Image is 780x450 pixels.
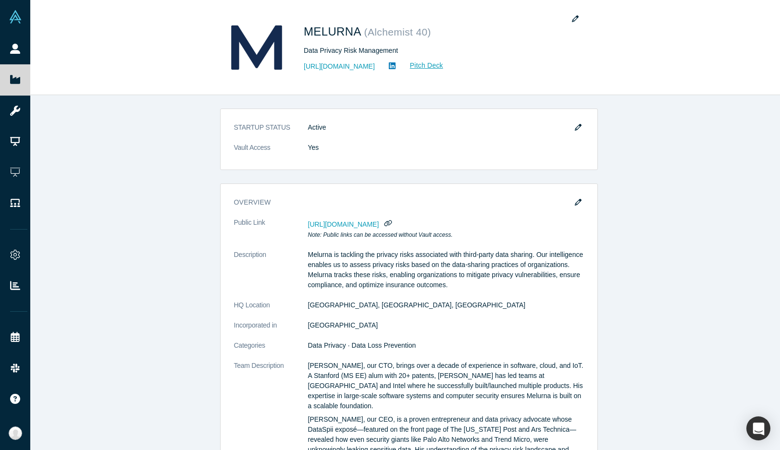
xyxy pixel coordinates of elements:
[304,25,364,38] span: MELURNA
[234,122,308,143] dt: STARTUP STATUS
[9,426,22,440] img: Anna Sanchez's Account
[308,231,453,238] em: Note: Public links can be accessed without Vault access.
[308,300,584,310] dd: [GEOGRAPHIC_DATA], [GEOGRAPHIC_DATA], [GEOGRAPHIC_DATA]
[308,250,584,290] p: Melurna is tackling the privacy risks associated with third-party data sharing. Our intelligence ...
[308,361,584,411] p: [PERSON_NAME], our CTO, brings over a decade of experience in software, cloud, and IoT. A Stanfor...
[234,320,308,341] dt: Incorporated in
[364,26,431,37] small: ( Alchemist 40 )
[234,143,308,163] dt: Vault Access
[304,61,375,72] a: [URL][DOMAIN_NAME]
[308,320,584,330] dd: [GEOGRAPHIC_DATA]
[234,250,308,300] dt: Description
[234,197,570,207] h3: overview
[304,46,573,56] div: Data Privacy Risk Management
[9,10,22,24] img: Alchemist Vault Logo
[234,218,265,228] span: Public Link
[308,122,584,133] dd: Active
[234,300,308,320] dt: HQ Location
[234,341,308,361] dt: Categories
[399,60,444,71] a: Pitch Deck
[308,341,416,349] span: Data Privacy · Data Loss Prevention
[308,143,584,153] dd: Yes
[308,220,379,228] span: [URL][DOMAIN_NAME]
[223,14,290,81] img: MELURNA's Logo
